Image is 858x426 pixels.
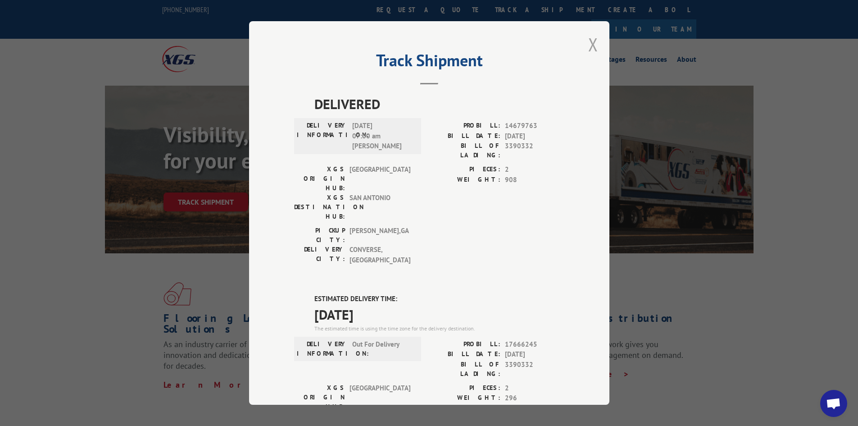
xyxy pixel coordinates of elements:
[429,141,500,160] label: BILL OF LADING:
[297,121,348,151] label: DELIVERY INFORMATION:
[505,175,564,185] span: 908
[429,360,500,379] label: BILL OF LADING:
[352,121,413,151] span: [DATE] 07:00 am [PERSON_NAME]
[297,339,348,358] label: DELIVERY INFORMATION:
[505,121,564,131] span: 14679763
[314,325,564,333] div: The estimated time is using the time zone for the delivery destination.
[294,383,345,412] label: XGS ORIGIN HUB:
[505,141,564,160] span: 3390332
[429,175,500,185] label: WEIGHT:
[314,294,564,304] label: ESTIMATED DELIVERY TIME:
[429,121,500,131] label: PROBILL:
[429,339,500,350] label: PROBILL:
[505,360,564,379] span: 3390332
[314,94,564,114] span: DELIVERED
[505,165,564,175] span: 2
[294,226,345,245] label: PICKUP CITY:
[505,393,564,403] span: 296
[505,339,564,350] span: 17666245
[350,245,410,265] span: CONVERSE , [GEOGRAPHIC_DATA]
[505,383,564,394] span: 2
[505,131,564,142] span: [DATE]
[429,165,500,175] label: PIECES:
[429,349,500,360] label: BILL DATE:
[429,393,500,403] label: WEIGHT:
[588,32,598,56] button: Close modal
[350,193,410,221] span: SAN ANTONIO
[820,390,847,417] div: Open chat
[429,383,500,394] label: PIECES:
[294,165,345,193] label: XGS ORIGIN HUB:
[294,193,345,221] label: XGS DESTINATION HUB:
[294,54,564,71] h2: Track Shipment
[350,165,410,193] span: [GEOGRAPHIC_DATA]
[352,339,413,358] span: Out For Delivery
[350,383,410,412] span: [GEOGRAPHIC_DATA]
[429,131,500,142] label: BILL DATE:
[350,226,410,245] span: [PERSON_NAME] , GA
[314,304,564,325] span: [DATE]
[505,349,564,360] span: [DATE]
[294,245,345,265] label: DELIVERY CITY:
